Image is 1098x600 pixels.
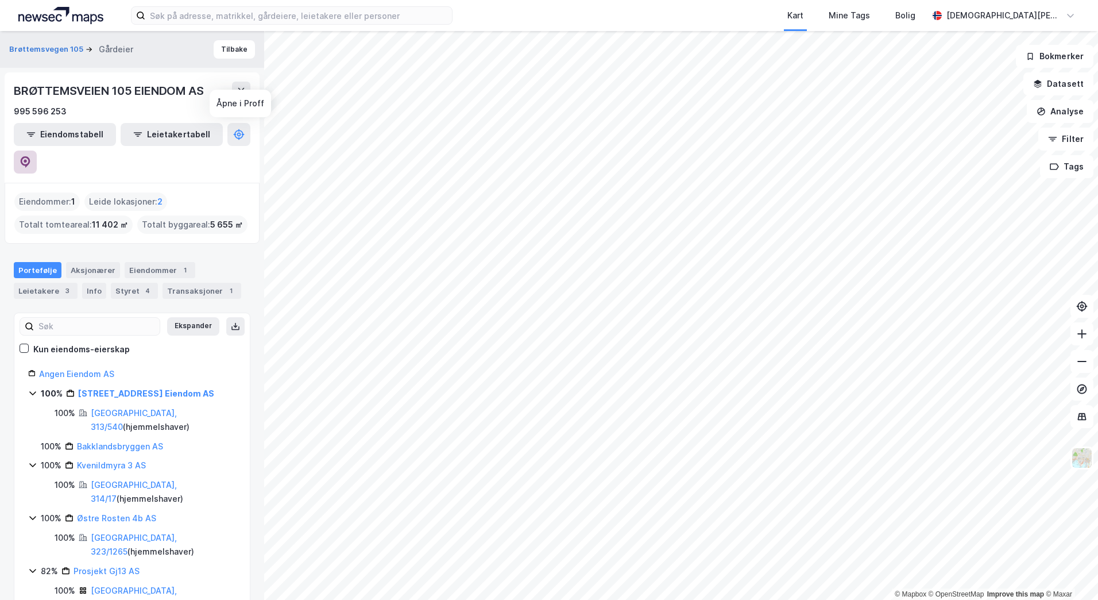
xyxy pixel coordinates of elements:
[77,513,156,523] a: Østre Rosten 4b AS
[125,262,195,278] div: Eiendommer
[55,406,75,420] div: 100%
[1016,45,1093,68] button: Bokmerker
[14,123,116,146] button: Eiendomstabell
[829,9,870,22] div: Mine Tags
[1041,545,1098,600] iframe: Chat Widget
[84,193,167,211] div: Leide lokasjoner :
[77,460,146,470] a: Kvenildmyra 3 AS
[41,459,61,472] div: 100%
[91,531,236,559] div: ( hjemmelshaver )
[14,193,80,211] div: Eiendommer :
[14,262,61,278] div: Portefølje
[91,533,177,556] a: [GEOGRAPHIC_DATA], 323/1265
[55,584,75,598] div: 100%
[1027,100,1093,123] button: Analyse
[929,590,984,598] a: OpenStreetMap
[9,44,86,55] button: Brøttemsvegen 105
[210,218,243,232] span: 5 655 ㎡
[33,343,130,356] div: Kun eiendoms-eierskap
[1040,155,1093,178] button: Tags
[39,369,114,379] a: Angen Eiendom AS
[121,123,223,146] button: Leietakertabell
[14,283,78,299] div: Leietakere
[41,440,61,453] div: 100%
[61,285,73,297] div: 3
[41,564,58,578] div: 82%
[18,7,103,24] img: logo.a4113a55bc3d86da70a041830d287a7e.svg
[179,264,191,276] div: 1
[225,285,237,297] div: 1
[14,216,133,234] div: Totalt tomteareal :
[41,387,63,401] div: 100%
[895,590,926,598] a: Mapbox
[1071,447,1093,469] img: Z
[145,7,452,24] input: Søk på adresse, matrikkel, gårdeiere, leietakere eller personer
[34,318,160,335] input: Søk
[99,43,133,56] div: Gårdeier
[167,317,219,336] button: Ekspander
[74,566,140,576] a: Prosjekt Gj13 AS
[14,105,67,118] div: 995 596 253
[1023,72,1093,95] button: Datasett
[987,590,1044,598] a: Improve this map
[214,40,255,59] button: Tilbake
[1038,128,1093,151] button: Filter
[111,283,158,299] div: Styret
[92,218,128,232] span: 11 402 ㎡
[91,478,236,506] div: ( hjemmelshaver )
[163,283,241,299] div: Transaksjoner
[157,195,163,209] span: 2
[946,9,1061,22] div: [DEMOGRAPHIC_DATA][PERSON_NAME]
[82,283,106,299] div: Info
[142,285,153,297] div: 4
[91,406,236,434] div: ( hjemmelshaver )
[41,511,61,525] div: 100%
[66,262,120,278] div: Aksjonærer
[1041,545,1098,600] div: Kontrollprogram for chat
[71,195,75,209] span: 1
[55,531,75,545] div: 100%
[137,216,248,234] div: Totalt byggareal :
[787,9,803,22] div: Kart
[77,441,163,451] a: Bakklandsbryggen AS
[14,82,206,100] div: BRØTTEMSVEIEN 105 EIENDOM AS
[55,478,75,492] div: 100%
[91,408,177,432] a: [GEOGRAPHIC_DATA], 313/540
[895,9,915,22] div: Bolig
[78,389,214,398] a: [STREET_ADDRESS] Eiendom AS
[91,480,177,503] a: [GEOGRAPHIC_DATA], 314/17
